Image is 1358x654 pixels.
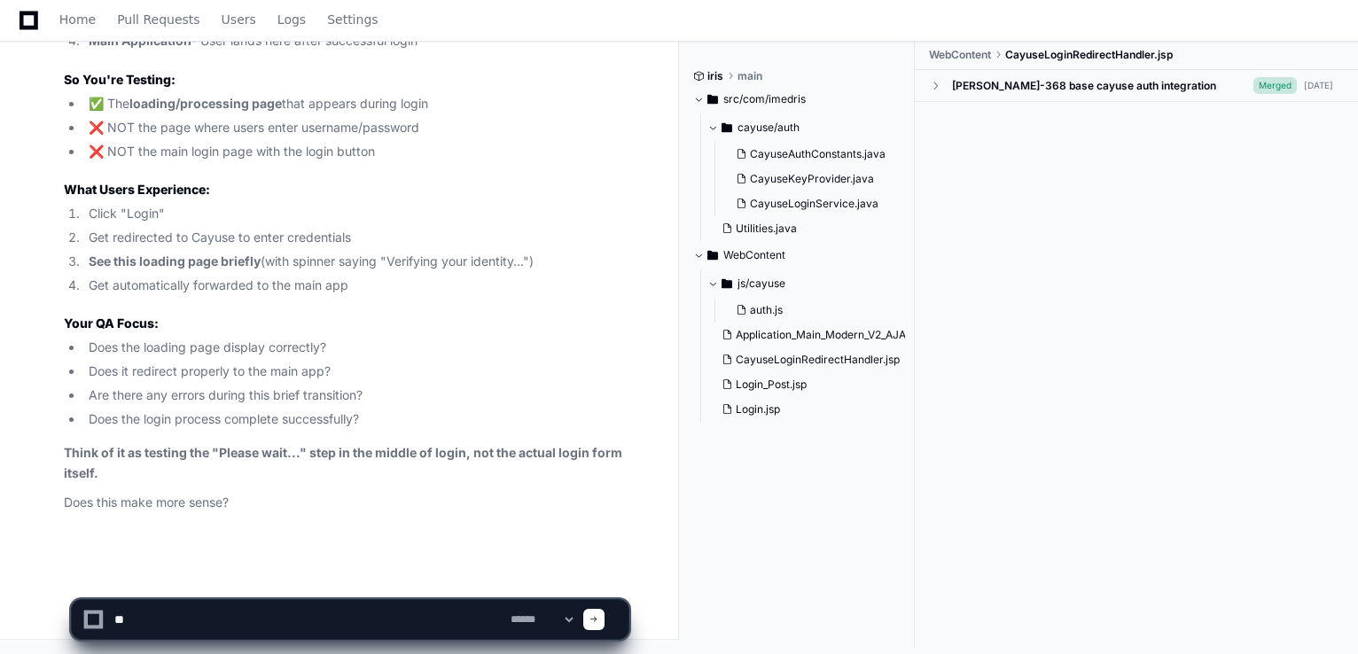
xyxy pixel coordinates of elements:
[83,94,628,114] li: ✅ The that appears during login
[707,89,718,110] svg: Directory
[83,276,628,296] li: Get automatically forwarded to the main app
[707,113,901,142] button: cayuse/auth
[738,121,800,135] span: cayuse/auth
[83,228,628,248] li: Get redirected to Cayuse to enter credentials
[729,167,891,191] button: CayuseKeyProvider.java
[729,191,891,216] button: CayuseLoginService.java
[722,117,732,138] svg: Directory
[736,378,807,392] span: Login_Post.jsp
[714,347,905,372] button: CayuseLoginRedirectHandler.jsp
[714,372,905,397] button: Login_Post.jsp
[693,241,901,269] button: WebContent
[736,222,797,236] span: Utilities.java
[117,14,199,25] span: Pull Requests
[1304,79,1333,92] div: [DATE]
[89,253,261,269] strong: See this loading page briefly
[736,328,930,342] span: Application_Main_Modern_V2_AJAX.jsp
[750,197,878,211] span: CayuseLoginService.java
[723,248,785,262] span: WebContent
[327,14,378,25] span: Settings
[750,147,886,161] span: CayuseAuthConstants.java
[729,142,891,167] button: CayuseAuthConstants.java
[738,276,785,291] span: js/cayuse
[723,92,806,106] span: src/com/imedris
[59,14,96,25] span: Home
[707,269,916,298] button: js/cayuse
[64,315,159,331] strong: Your QA Focus:
[693,85,901,113] button: src/com/imedris
[129,96,282,111] strong: loading/processing page
[1253,77,1297,94] span: Merged
[83,385,628,406] li: Are there any errors during this brief transition?
[714,323,905,347] button: Application_Main_Modern_V2_AJAX.jsp
[750,172,874,186] span: CayuseKeyProvider.java
[729,298,905,323] button: auth.js
[83,362,628,382] li: Does it redirect properly to the main app?
[83,252,628,272] li: (with spinner saying "Verifying your identity...")
[722,273,732,294] svg: Directory
[1005,48,1173,62] span: CayuseLoginRedirectHandler.jsp
[707,245,718,266] svg: Directory
[929,48,991,62] span: WebContent
[750,303,783,317] span: auth.js
[83,204,628,224] li: Click "Login"
[83,409,628,430] li: Does the login process complete successfully?
[736,402,780,417] span: Login.jsp
[952,78,1216,92] div: [PERSON_NAME]-368 base cayuse auth integration
[738,69,762,83] span: main
[277,14,306,25] span: Logs
[714,216,891,241] button: Utilities.java
[83,118,628,138] li: ❌ NOT the page where users enter username/password
[714,397,905,422] button: Login.jsp
[83,142,628,162] li: ❌ NOT the main login page with the login button
[83,338,628,358] li: Does the loading page display correctly?
[64,72,176,87] strong: So You're Testing:
[64,182,210,197] strong: What Users Experience:
[222,14,256,25] span: Users
[64,445,622,480] strong: Think of it as testing the "Please wait..." step in the middle of login, not the actual login for...
[707,69,723,83] span: iris
[736,353,900,367] span: CayuseLoginRedirectHandler.jsp
[64,493,628,513] p: Does this make more sense?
